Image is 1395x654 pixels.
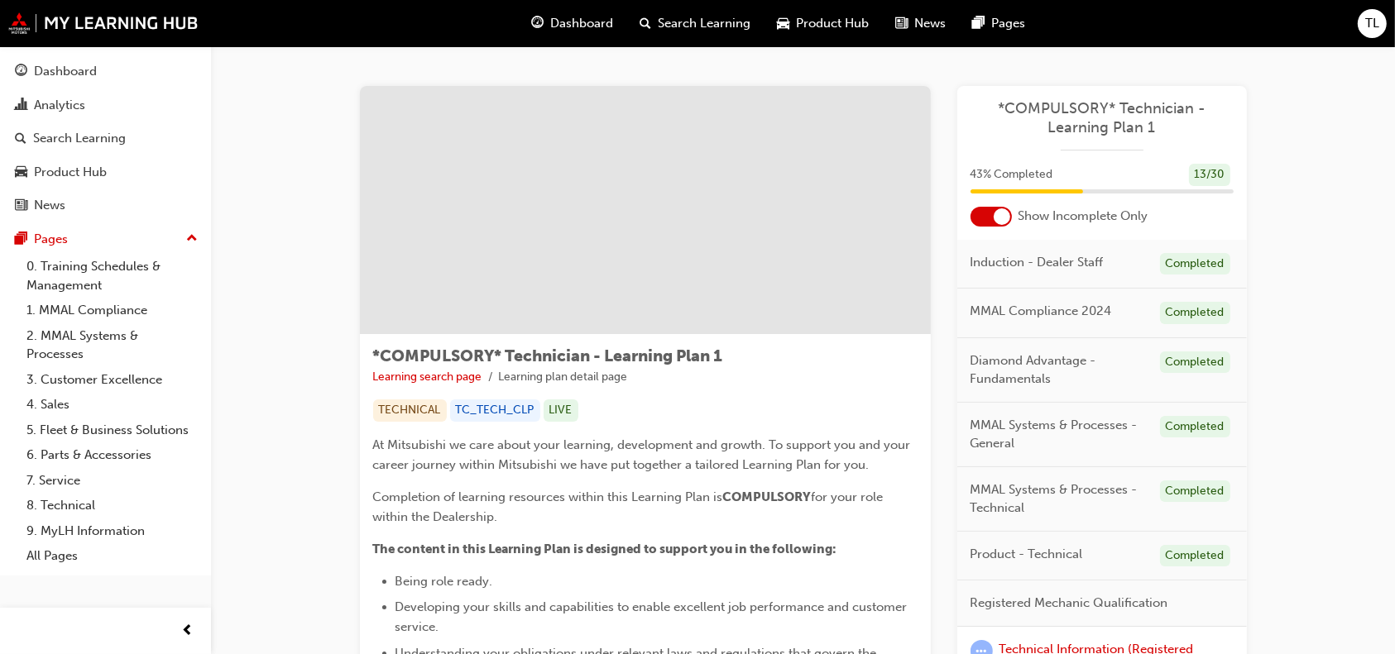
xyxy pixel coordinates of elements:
span: guage-icon [531,13,544,34]
div: 13 / 30 [1189,164,1230,186]
span: news-icon [895,13,908,34]
span: Dashboard [550,14,613,33]
span: search-icon [640,13,651,34]
a: news-iconNews [882,7,959,41]
a: 9. MyLH Information [20,518,204,544]
a: All Pages [20,543,204,569]
button: DashboardAnalyticsSearch LearningProduct HubNews [7,53,204,224]
span: Search Learning [658,14,750,33]
img: mmal [8,12,199,34]
span: Being role ready. [395,574,493,589]
a: 4. Sales [20,392,204,418]
span: Product - Technical [971,545,1083,564]
span: for your role within the Dealership. [373,489,887,524]
span: Pages [991,14,1025,33]
a: car-iconProduct Hub [764,7,882,41]
span: The content in this Learning Plan is designed to support you in the following: [373,542,837,556]
a: News [7,190,204,221]
span: Product Hub [796,14,869,33]
a: Product Hub [7,157,204,188]
div: Completed [1160,480,1230,503]
span: car-icon [777,13,789,34]
div: Search Learning [33,129,126,148]
a: 5. Fleet & Business Solutions [20,418,204,443]
span: Completion of learning resources within this Learning Plan is [373,489,723,504]
a: 1. MMAL Compliance [20,298,204,323]
span: Developing your skills and capabilities to enable excellent job performance and customer service. [395,599,911,634]
span: TL [1365,14,1379,33]
a: 6. Parts & Accessories [20,442,204,468]
div: TECHNICAL [373,399,447,422]
span: pages-icon [15,232,27,247]
span: MMAL Systems & Processes - General [971,416,1147,453]
a: 2. MMAL Systems & Processes [20,323,204,367]
a: Analytics [7,90,204,121]
span: COMPULSORY [723,489,812,504]
button: Pages [7,224,204,255]
a: Dashboard [7,56,204,87]
span: MMAL Compliance 2024 [971,302,1112,321]
div: Completed [1160,302,1230,324]
div: Completed [1160,351,1230,374]
div: News [34,196,65,215]
a: search-iconSearch Learning [626,7,764,41]
div: Completed [1160,253,1230,275]
a: guage-iconDashboard [518,7,626,41]
a: *COMPULSORY* Technician - Learning Plan 1 [971,99,1234,136]
a: 3. Customer Excellence [20,367,204,393]
span: *COMPULSORY* Technician - Learning Plan 1 [373,346,723,365]
a: pages-iconPages [959,7,1038,41]
span: Diamond Advantage - Fundamentals [971,351,1147,389]
div: Dashboard [34,62,97,81]
a: Learning search page [373,370,482,384]
span: 43 % Completed [971,165,1053,184]
a: 7. Service [20,468,204,494]
div: Completed [1160,545,1230,567]
div: Completed [1160,416,1230,438]
a: 0. Training Schedules & Management [20,254,204,298]
span: news-icon [15,198,27,213]
div: Pages [34,230,68,249]
span: Show Incomplete Only [1019,207,1148,226]
span: up-icon [186,228,198,250]
span: MMAL Systems & Processes - Technical [971,480,1147,518]
a: 8. Technical [20,493,204,518]
div: LIVE [544,399,578,422]
span: News [914,14,946,33]
span: search-icon [15,131,26,146]
span: Registered Mechanic Qualification [971,594,1168,613]
span: chart-icon [15,98,27,113]
div: Product Hub [34,163,107,182]
span: pages-icon [972,13,985,34]
button: TL [1358,9,1387,38]
div: Analytics [34,96,85,115]
span: car-icon [15,165,27,180]
div: TC_TECH_CLP [450,399,540,422]
span: guage-icon [15,64,27,79]
span: prev-icon [182,621,194,642]
span: Induction - Dealer Staff [971,253,1104,272]
span: At Mitsubishi we care about your learning, development and growth. To support you and your career... [373,437,914,472]
a: Search Learning [7,123,204,154]
li: Learning plan detail page [499,368,628,387]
